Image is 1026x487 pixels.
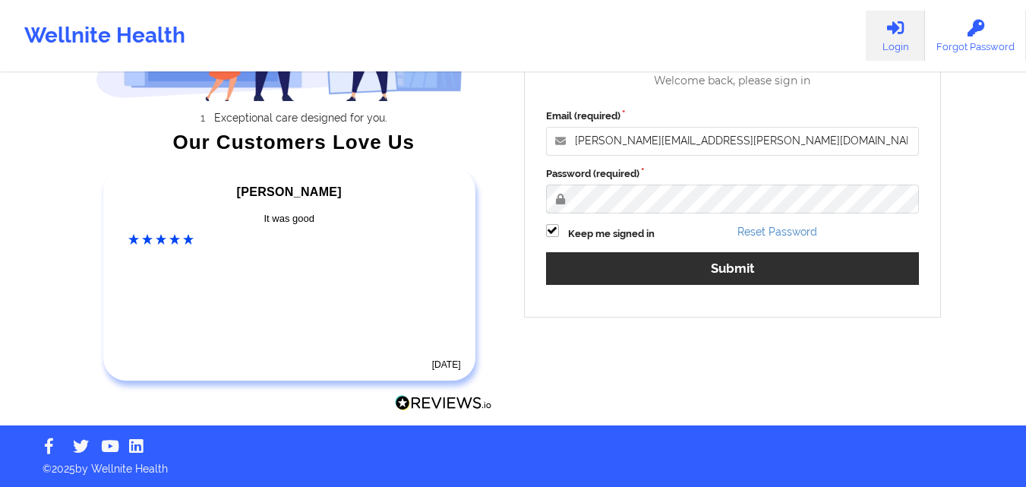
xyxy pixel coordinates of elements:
a: Reviews.io Logo [395,395,492,415]
input: Email address [546,127,920,156]
label: Keep me signed in [568,226,655,242]
div: Our Customers Love Us [96,134,492,150]
a: Reset Password [737,226,817,238]
label: Password (required) [546,166,920,182]
p: © 2025 by Wellnite Health [32,451,994,476]
time: [DATE] [432,359,461,370]
li: Exceptional care designed for you. [109,112,492,124]
a: Login [866,11,925,61]
div: It was good [128,211,450,226]
label: Email (required) [546,109,920,124]
div: Welcome back, please sign in [535,74,930,87]
button: Submit [546,252,920,285]
span: [PERSON_NAME] [237,185,342,198]
img: Reviews.io Logo [395,395,492,411]
a: Forgot Password [925,11,1026,61]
